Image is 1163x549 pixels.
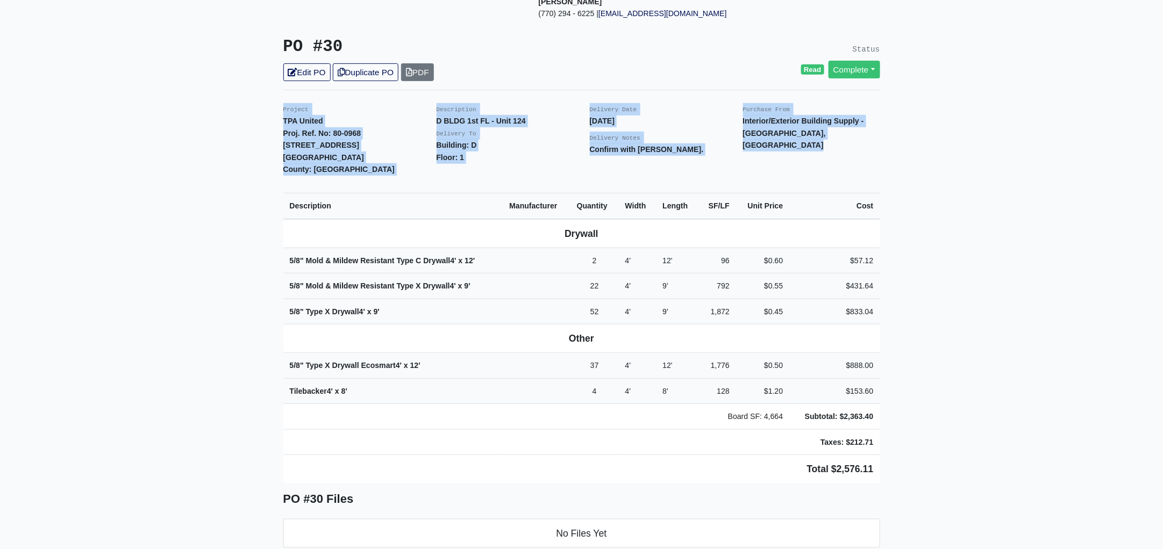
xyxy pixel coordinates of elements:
b: Other [569,333,594,344]
a: Edit PO [283,63,331,81]
td: $0.45 [736,299,789,324]
td: $0.60 [736,248,789,273]
span: 4' [625,361,631,370]
strong: Confirm with [PERSON_NAME]. [590,145,704,154]
strong: Proj. Ref. No: 80-0968 [283,129,361,138]
span: 9' [374,307,380,316]
td: Total $2,576.11 [283,455,880,483]
span: 4' [450,281,456,290]
td: 1,776 [698,353,736,379]
span: 12' [410,361,420,370]
td: Taxes: $212.71 [789,429,880,455]
span: 4' [625,387,631,395]
strong: Floor: 1 [437,153,465,162]
td: 128 [698,378,736,404]
span: Read [801,64,824,75]
strong: Tilebacker [290,387,347,395]
span: x [404,361,408,370]
span: 9' [465,281,470,290]
strong: 5/8" Mold & Mildew Resistant Type C Drywall [290,256,475,265]
span: 12' [662,256,672,265]
span: x [335,387,339,395]
small: Status [853,45,880,54]
small: Delivery To [437,131,476,137]
td: 22 [570,273,619,299]
span: x [458,281,462,290]
td: 37 [570,353,619,379]
td: $888.00 [789,353,880,379]
span: 8' [662,387,668,395]
strong: Building: D [437,141,477,149]
span: 4' [359,307,365,316]
td: $57.12 [789,248,880,273]
td: 1,872 [698,299,736,324]
strong: [DATE] [590,117,615,125]
a: Complete [829,61,880,78]
strong: [STREET_ADDRESS] [283,141,360,149]
th: SF/LF [698,193,736,219]
strong: 5/8" Mold & Mildew Resistant Type X Drywall [290,281,470,290]
td: 2 [570,248,619,273]
small: Purchase From [743,106,790,113]
strong: D BLDG 1st FL - Unit 124 [437,117,526,125]
h5: PO #30 Files [283,492,880,506]
td: $431.64 [789,273,880,299]
p: (770) 294 - 6225 | [539,8,778,20]
th: Description [283,193,503,219]
strong: 5/8" Type X Drywall Ecosmart [290,361,420,370]
small: Description [437,106,476,113]
a: Duplicate PO [333,63,398,81]
th: Cost [789,193,880,219]
th: Quantity [570,193,619,219]
span: 12' [465,256,475,265]
td: 52 [570,299,619,324]
th: Width [619,193,657,219]
li: No Files Yet [283,519,880,548]
a: PDF [401,63,434,81]
span: 8' [341,387,347,395]
span: x [367,307,372,316]
small: Delivery Notes [590,135,641,141]
span: 4' [625,281,631,290]
h3: PO #30 [283,37,574,57]
span: 4' [327,387,333,395]
td: $1.20 [736,378,789,404]
span: 4' [451,256,456,265]
small: Project [283,106,309,113]
td: $833.04 [789,299,880,324]
strong: 5/8" Type X Drywall [290,307,380,316]
strong: County: [GEOGRAPHIC_DATA] [283,165,395,174]
th: Manufacturer [503,193,570,219]
span: Board SF: 4,664 [728,412,783,421]
td: Subtotal: $2,363.40 [789,404,880,430]
td: $153.60 [789,378,880,404]
span: 4' [625,307,631,316]
small: Delivery Date [590,106,637,113]
b: Drywall [565,228,598,239]
span: 9' [662,307,668,316]
span: 9' [662,281,668,290]
p: Interior/Exterior Building Supply - [GEOGRAPHIC_DATA], [GEOGRAPHIC_DATA] [743,115,880,151]
span: 4' [625,256,631,265]
span: 12' [662,361,672,370]
td: $0.55 [736,273,789,299]
span: x [459,256,463,265]
strong: [GEOGRAPHIC_DATA] [283,153,364,162]
span: 4' [396,361,402,370]
strong: TPA United [283,117,323,125]
td: 792 [698,273,736,299]
td: 96 [698,248,736,273]
th: Length [656,193,698,219]
a: [EMAIL_ADDRESS][DOMAIN_NAME] [598,9,727,18]
td: $0.50 [736,353,789,379]
th: Unit Price [736,193,789,219]
td: 4 [570,378,619,404]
